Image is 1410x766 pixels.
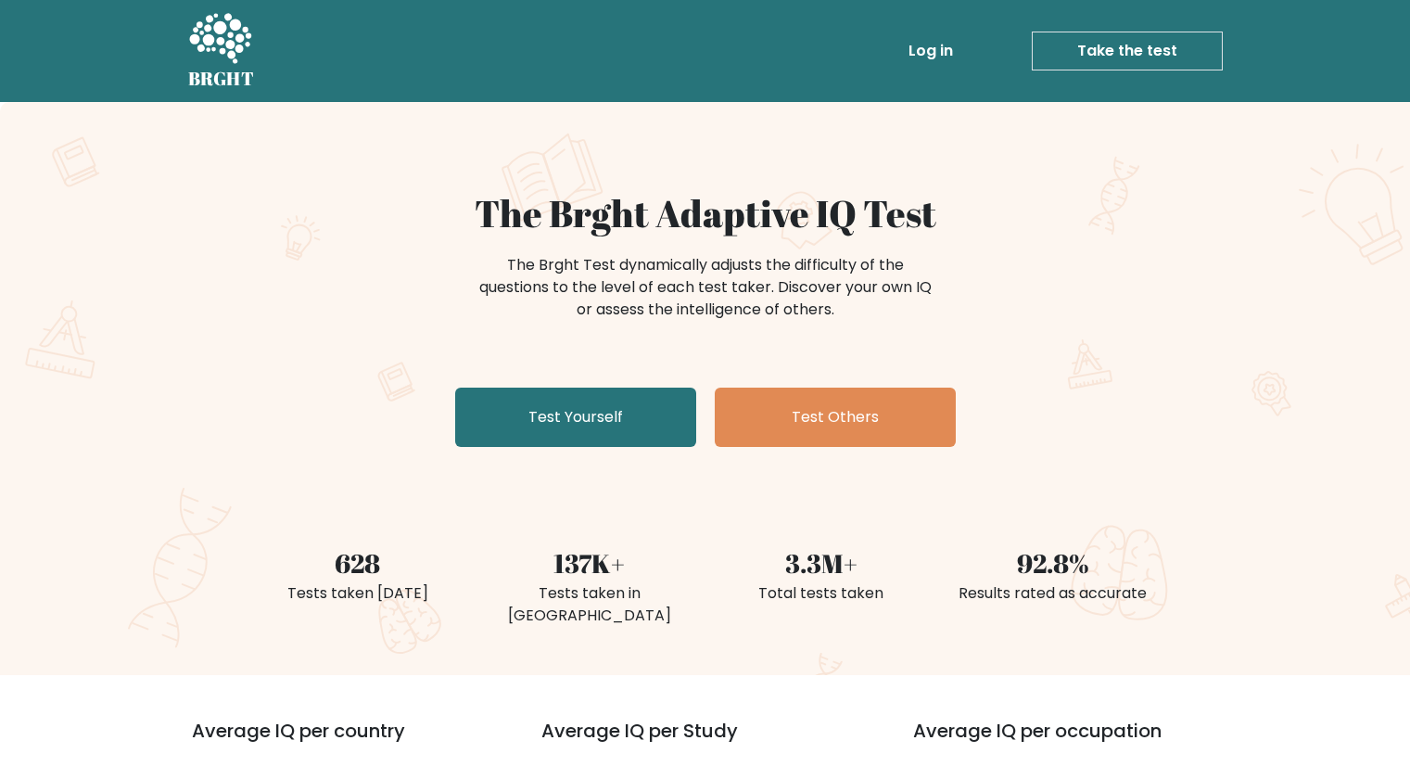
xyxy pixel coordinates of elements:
div: Results rated as accurate [948,582,1158,605]
a: Test Yourself [455,388,696,447]
h1: The Brght Adaptive IQ Test [253,191,1158,236]
div: 628 [253,543,463,582]
div: Tests taken [DATE] [253,582,463,605]
div: Tests taken in [GEOGRAPHIC_DATA] [485,582,694,627]
h3: Average IQ per country [192,720,475,764]
a: Log in [901,32,960,70]
div: Total tests taken [717,582,926,605]
a: Test Others [715,388,956,447]
div: 92.8% [948,543,1158,582]
a: BRGHT [188,7,255,95]
div: 3.3M+ [717,543,926,582]
a: Take the test [1032,32,1223,70]
h3: Average IQ per occupation [913,720,1240,764]
h3: Average IQ per Study [541,720,869,764]
div: 137K+ [485,543,694,582]
div: The Brght Test dynamically adjusts the difficulty of the questions to the level of each test take... [474,254,937,321]
h5: BRGHT [188,68,255,90]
